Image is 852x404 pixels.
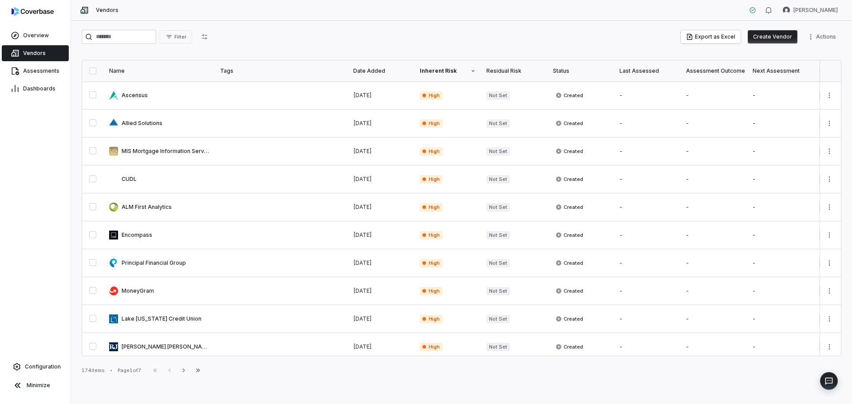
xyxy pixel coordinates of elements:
[486,175,510,184] span: Not Set
[681,193,747,221] td: -
[556,315,583,322] span: Created
[556,92,583,99] span: Created
[2,45,69,61] a: Vendors
[614,193,681,221] td: -
[420,91,442,100] span: High
[556,176,583,183] span: Created
[822,117,836,130] button: More actions
[2,27,69,43] a: Overview
[614,305,681,333] td: -
[747,249,814,277] td: -
[174,34,186,40] span: Filter
[681,305,747,333] td: -
[353,315,372,322] span: [DATE]
[822,340,836,353] button: More actions
[420,259,442,267] span: High
[822,89,836,102] button: More actions
[25,363,61,370] span: Configuration
[614,165,681,193] td: -
[681,110,747,137] td: -
[486,119,510,128] span: Not Set
[420,147,442,156] span: High
[556,120,583,127] span: Created
[556,287,583,294] span: Created
[23,32,49,39] span: Overview
[753,67,809,75] div: Next Assessment
[681,82,747,110] td: -
[109,67,209,75] div: Name
[686,67,742,75] div: Assessment Outcome
[614,110,681,137] td: -
[2,81,69,97] a: Dashboards
[783,7,790,14] img: Brad Babin avatar
[619,67,675,75] div: Last Assessed
[553,67,609,75] div: Status
[614,137,681,165] td: -
[822,145,836,158] button: More actions
[747,110,814,137] td: -
[614,333,681,361] td: -
[353,343,372,350] span: [DATE]
[614,249,681,277] td: -
[805,30,841,43] button: More actions
[353,287,372,294] span: [DATE]
[420,203,442,212] span: High
[486,203,510,212] span: Not Set
[353,259,372,266] span: [DATE]
[681,221,747,249] td: -
[486,91,510,100] span: Not Set
[486,315,510,323] span: Not Set
[420,287,442,295] span: High
[23,50,46,57] span: Vendors
[23,67,59,75] span: Assessments
[793,7,838,14] span: [PERSON_NAME]
[822,200,836,214] button: More actions
[777,4,843,17] button: Brad Babin avatar[PERSON_NAME]
[82,367,105,374] div: 174 items
[118,367,141,374] div: Page 1 of 7
[681,30,741,43] button: Export as Excel
[420,119,442,128] span: High
[23,85,55,92] span: Dashboards
[27,382,50,389] span: Minimize
[110,367,112,373] div: •
[353,148,372,154] span: [DATE]
[353,231,372,238] span: [DATE]
[614,277,681,305] td: -
[681,249,747,277] td: -
[420,231,442,239] span: High
[681,277,747,305] td: -
[353,204,372,210] span: [DATE]
[747,137,814,165] td: -
[12,7,54,16] img: logo-D7KZi-bG.svg
[614,82,681,110] td: -
[160,30,192,43] button: Filter
[747,82,814,110] td: -
[822,228,836,242] button: More actions
[822,173,836,186] button: More actions
[681,333,747,361] td: -
[747,193,814,221] td: -
[748,30,797,43] button: Create Vendor
[822,256,836,270] button: More actions
[486,147,510,156] span: Not Set
[353,92,372,98] span: [DATE]
[96,7,118,14] span: Vendors
[556,343,583,350] span: Created
[420,343,442,351] span: High
[353,67,409,75] div: Date Added
[486,67,542,75] div: Residual Risk
[486,231,510,239] span: Not Set
[556,204,583,211] span: Created
[747,333,814,361] td: -
[220,67,343,75] div: Tags
[822,284,836,298] button: More actions
[486,287,510,295] span: Not Set
[681,137,747,165] td: -
[747,221,814,249] td: -
[2,63,69,79] a: Assessments
[420,67,476,75] div: Inherent Risk
[4,359,67,375] a: Configuration
[556,259,583,267] span: Created
[353,176,372,182] span: [DATE]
